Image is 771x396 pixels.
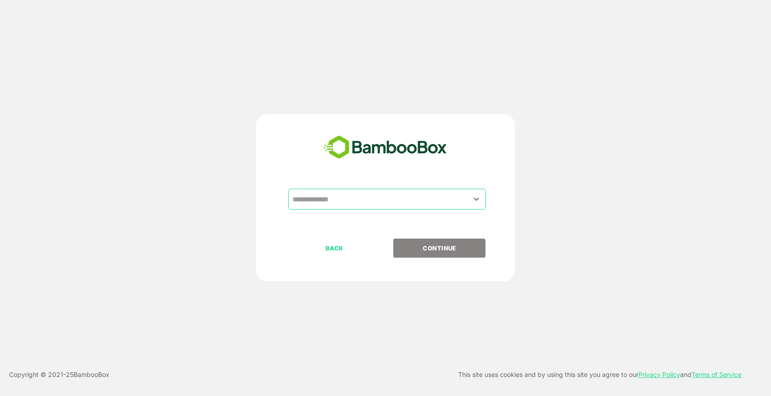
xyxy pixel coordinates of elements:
p: Copyright © 2021- 25 BambooBox [9,369,109,380]
a: Privacy Policy [638,371,680,378]
p: BACK [289,243,380,253]
button: CONTINUE [393,239,485,258]
p: CONTINUE [394,243,485,253]
button: Open [470,193,483,205]
p: This site uses cookies and by using this site you agree to our and [458,369,741,380]
button: BACK [288,239,381,258]
img: bamboobox [319,132,452,162]
a: Terms of Service [692,371,741,378]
